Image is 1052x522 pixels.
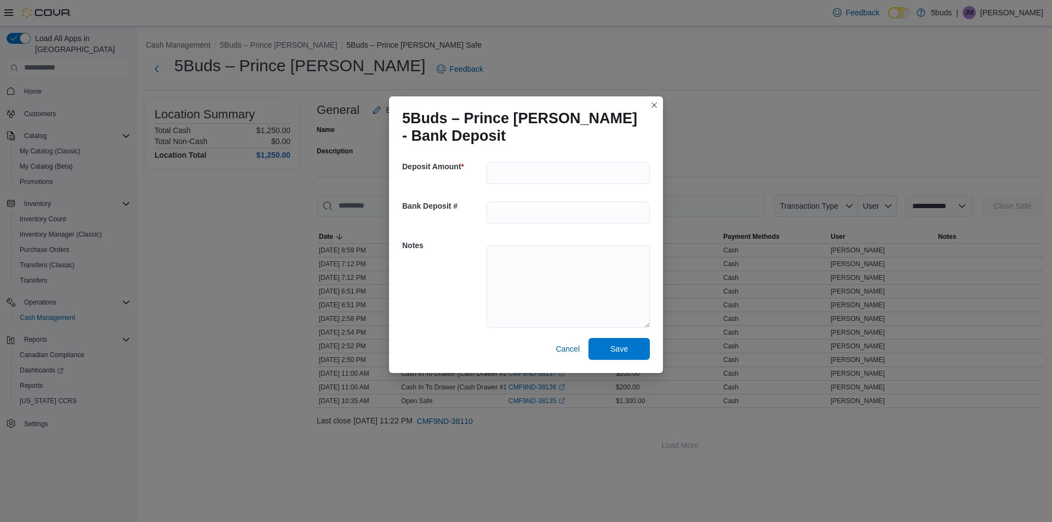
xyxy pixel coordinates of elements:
[648,99,661,112] button: Closes this modal window
[610,343,628,354] span: Save
[588,338,650,360] button: Save
[402,195,484,217] h5: Bank Deposit #
[551,338,584,360] button: Cancel
[402,110,641,145] h1: 5Buds – Prince [PERSON_NAME] - Bank Deposit
[402,234,484,256] h5: Notes
[556,343,580,354] span: Cancel
[402,156,484,177] h5: Deposit Amount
